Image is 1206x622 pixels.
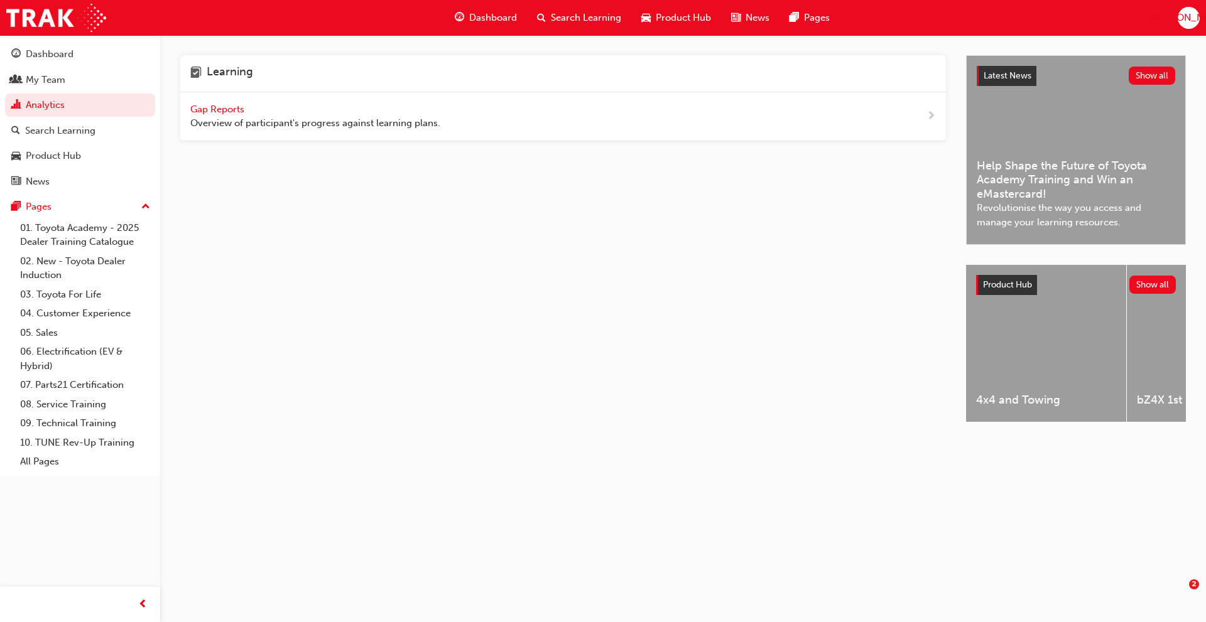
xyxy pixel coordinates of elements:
[966,265,1126,422] a: 4x4 and Towing
[5,119,155,142] a: Search Learning
[537,10,546,26] span: search-icon
[966,55,1186,245] a: Latest NewsShow allHelp Shape the Future of Toyota Academy Training and Win an eMastercard!Revolu...
[190,104,247,115] span: Gap Reports
[976,393,1116,407] span: 4x4 and Towing
[790,10,799,26] span: pages-icon
[977,66,1175,86] a: Latest NewsShow all
[11,201,21,213] span: pages-icon
[15,285,155,304] a: 03. Toyota For Life
[15,452,155,471] a: All Pages
[26,149,81,163] div: Product Hub
[15,252,155,285] a: 02. New - Toyota Dealer Induction
[656,11,711,25] span: Product Hub
[11,126,20,137] span: search-icon
[631,5,721,31] a: car-iconProduct Hub
[138,597,148,613] span: prev-icon
[983,279,1032,290] span: Product Hub
[1163,579,1193,609] iframe: Intercom live chat
[551,11,621,25] span: Search Learning
[1189,579,1199,589] span: 2
[11,75,21,86] span: people-icon
[977,159,1175,201] span: Help Shape the Future of Toyota Academy Training and Win an eMastercard!
[207,65,253,82] h4: Learning
[141,199,150,215] span: up-icon
[721,5,780,31] a: news-iconNews
[26,174,50,189] div: News
[180,92,946,141] a: Gap Reports Overview of participant's progress against learning plans.next-icon
[469,11,517,25] span: Dashboard
[5,195,155,218] button: Pages
[15,304,155,323] a: 04. Customer Experience
[11,176,21,188] span: news-icon
[641,10,651,26] span: car-icon
[976,275,1176,295] a: Product HubShow all
[1129,276,1176,294] button: Show all
[804,11,830,25] span: Pages
[746,11,769,25] span: News
[977,201,1175,229] span: Revolutionise the way you access and manage your learning resources.
[5,40,155,195] button: DashboardMy TeamAnalyticsSearch LearningProduct HubNews
[15,433,155,453] a: 10. TUNE Rev-Up Training
[527,5,631,31] a: search-iconSearch Learning
[26,73,65,87] div: My Team
[15,414,155,433] a: 09. Technical Training
[5,94,155,117] a: Analytics
[15,323,155,343] a: 05. Sales
[11,49,21,60] span: guage-icon
[26,47,73,62] div: Dashboard
[5,144,155,168] a: Product Hub
[731,10,741,26] span: news-icon
[11,100,21,111] span: chart-icon
[11,151,21,162] span: car-icon
[5,68,155,92] a: My Team
[15,218,155,252] a: 01. Toyota Academy - 2025 Dealer Training Catalogue
[26,200,52,214] div: Pages
[1178,7,1200,29] button: [PERSON_NAME]
[190,116,440,131] span: Overview of participant's progress against learning plans.
[25,124,95,138] div: Search Learning
[984,70,1031,81] span: Latest News
[926,109,936,124] span: next-icon
[190,65,202,82] span: learning-icon
[780,5,840,31] a: pages-iconPages
[15,395,155,414] a: 08. Service Training
[445,5,527,31] a: guage-iconDashboard
[5,170,155,193] a: News
[1129,67,1176,85] button: Show all
[15,342,155,375] a: 06. Electrification (EV & Hybrid)
[15,375,155,395] a: 07. Parts21 Certification
[6,4,106,32] img: Trak
[455,10,464,26] span: guage-icon
[5,43,155,66] a: Dashboard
